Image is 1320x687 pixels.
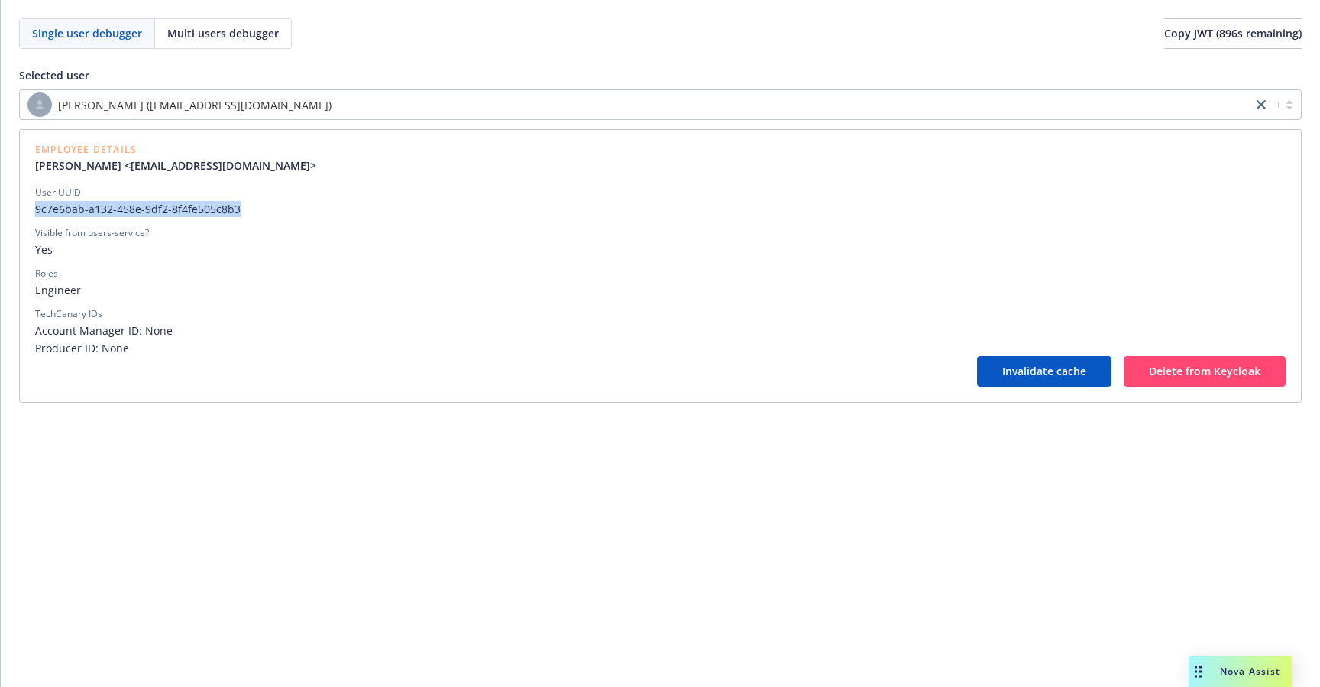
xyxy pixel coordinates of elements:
[1149,364,1260,378] span: Delete from Keycloak
[58,97,332,113] span: [PERSON_NAME] ([EMAIL_ADDRESS][DOMAIN_NAME])
[1189,656,1292,687] button: Nova Assist
[27,92,1244,117] span: [PERSON_NAME] ([EMAIL_ADDRESS][DOMAIN_NAME])
[19,68,89,83] span: Selected user
[1124,356,1286,387] button: Delete from Keycloak
[35,307,102,321] div: TechCanary IDs
[35,145,328,154] span: Employee Details
[35,226,149,240] div: Visible from users-service?
[35,157,328,173] a: [PERSON_NAME] <[EMAIL_ADDRESS][DOMAIN_NAME]>
[1164,26,1302,41] span: Copy JWT ( 896 s remaining)
[32,25,142,41] span: Single user debugger
[1002,364,1086,378] span: Invalidate cache
[35,282,1286,298] span: Engineer
[35,340,1286,356] span: Producer ID: None
[35,186,81,199] div: User UUID
[1164,18,1302,49] button: Copy JWT (896s remaining)
[1220,665,1280,678] span: Nova Assist
[35,267,58,280] div: Roles
[977,356,1111,387] button: Invalidate cache
[35,241,1286,258] span: Yes
[1189,656,1208,687] div: Drag to move
[35,201,1286,217] span: 9c7e6bab-a132-458e-9df2-8f4fe505c8b3
[167,25,279,41] span: Multi users debugger
[35,322,1286,339] span: Account Manager ID: None
[1252,96,1270,114] a: close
